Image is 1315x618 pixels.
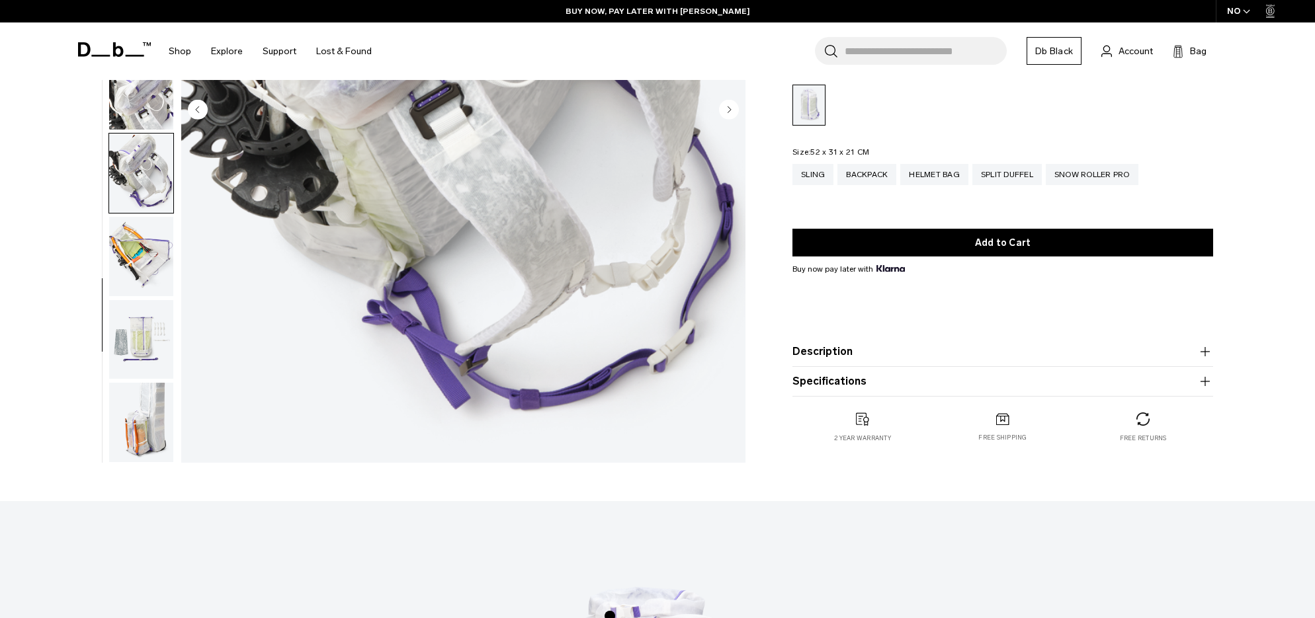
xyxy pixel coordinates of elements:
img: Weigh_Lighter_Backpack_25L_14.png [109,217,173,296]
a: Support [263,28,296,75]
a: Split Duffel [972,164,1042,185]
a: Db Black [1027,37,1082,65]
img: Weigh_Lighter_Backpack_25L_12.png [109,50,173,130]
span: Account [1119,44,1153,58]
button: Weigh_Lighter_Backpack_25L_12.png [108,50,174,130]
button: Bag [1173,43,1207,59]
p: 2 year warranty [834,434,891,443]
legend: Size: [792,148,869,156]
img: Weigh_Lighter_Backpack_25L_16.png [109,383,173,462]
button: Weigh_Lighter_Backpack_25L_14.png [108,216,174,297]
button: Add to Cart [792,229,1213,256]
span: 52 x 31 x 21 CM [810,147,869,157]
nav: Main Navigation [159,22,382,80]
span: Bag [1190,44,1207,58]
span: Buy now pay later with [792,263,905,275]
img: {"height" => 20, "alt" => "Klarna"} [876,265,905,272]
p: Free returns [1120,434,1167,443]
a: BUY NOW, PAY LATER WITH [PERSON_NAME] [566,5,750,17]
button: Weigh_Lighter_Backpack_25L_15.png [108,299,174,380]
p: Free shipping [978,434,1027,443]
a: Lost & Found [316,28,372,75]
a: Sling [792,164,833,185]
button: Specifications [792,373,1213,389]
a: Aurora [792,85,826,126]
a: Account [1101,43,1153,59]
button: Previous slide [188,99,208,122]
img: Weigh_Lighter_Backpack_25L_13.png [109,134,173,213]
a: Snow Roller Pro [1046,164,1138,185]
button: Description [792,344,1213,360]
a: Shop [169,28,191,75]
button: Next slide [719,99,739,122]
img: Weigh_Lighter_Backpack_25L_15.png [109,300,173,379]
button: Weigh_Lighter_Backpack_25L_16.png [108,382,174,463]
a: Explore [211,28,243,75]
a: Backpack [837,164,896,185]
button: Weigh_Lighter_Backpack_25L_13.png [108,133,174,213]
a: Helmet Bag [900,164,968,185]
